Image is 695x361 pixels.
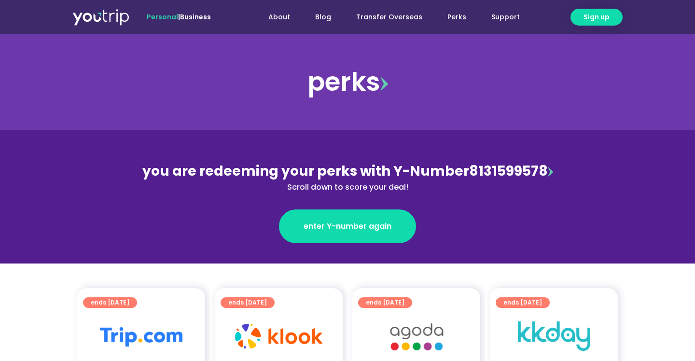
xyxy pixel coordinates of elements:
span: enter Y-number again [304,221,391,232]
a: ends [DATE] [496,297,550,308]
a: Business [180,12,211,22]
span: ends [DATE] [228,297,267,308]
span: ends [DATE] [503,297,542,308]
a: enter Y-number again [279,209,416,243]
a: ends [DATE] [83,297,137,308]
span: you are redeeming your perks with Y-Number [142,162,469,180]
nav: Menu [237,8,532,26]
a: ends [DATE] [358,297,412,308]
span: ends [DATE] [366,297,404,308]
span: Sign up [584,12,610,22]
a: Support [479,8,532,26]
span: Personal [147,12,178,22]
div: 8131599578 [138,161,557,193]
span: ends [DATE] [91,297,129,308]
a: Transfer Overseas [344,8,435,26]
a: Sign up [570,9,623,26]
span: | [147,12,211,22]
a: ends [DATE] [221,297,275,308]
a: Blog [303,8,344,26]
div: Scroll down to score your deal! [138,181,557,193]
a: Perks [435,8,479,26]
a: About [256,8,303,26]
